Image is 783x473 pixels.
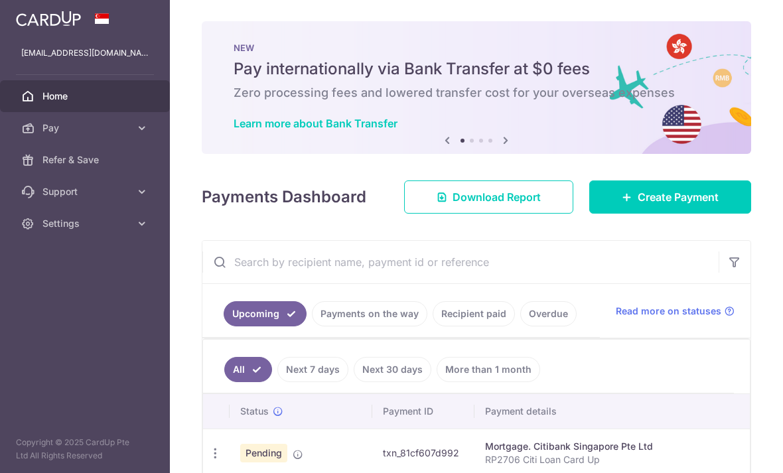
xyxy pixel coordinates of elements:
[474,394,770,429] th: Payment details
[354,357,431,382] a: Next 30 days
[42,121,130,135] span: Pay
[224,301,307,326] a: Upcoming
[240,405,269,418] span: Status
[277,357,348,382] a: Next 7 days
[485,453,760,466] p: RP2706 Citi Loan Card Up
[202,185,366,209] h4: Payments Dashboard
[202,241,719,283] input: Search by recipient name, payment id or reference
[240,444,287,462] span: Pending
[16,11,81,27] img: CardUp
[234,117,397,130] a: Learn more about Bank Transfer
[42,185,130,198] span: Support
[433,301,515,326] a: Recipient paid
[616,304,721,318] span: Read more on statuses
[224,357,272,382] a: All
[234,58,719,80] h5: Pay internationally via Bank Transfer at $0 fees
[453,189,541,205] span: Download Report
[234,85,719,101] h6: Zero processing fees and lowered transfer cost for your overseas expenses
[404,180,573,214] a: Download Report
[234,42,719,53] p: NEW
[202,21,751,154] img: Bank transfer banner
[616,304,735,318] a: Read more on statuses
[312,301,427,326] a: Payments on the way
[42,217,130,230] span: Settings
[21,46,149,60] p: [EMAIL_ADDRESS][DOMAIN_NAME]
[520,301,577,326] a: Overdue
[638,189,719,205] span: Create Payment
[589,180,751,214] a: Create Payment
[42,90,130,103] span: Home
[485,440,760,453] div: Mortgage. Citibank Singapore Pte Ltd
[372,394,474,429] th: Payment ID
[437,357,540,382] a: More than 1 month
[42,153,130,167] span: Refer & Save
